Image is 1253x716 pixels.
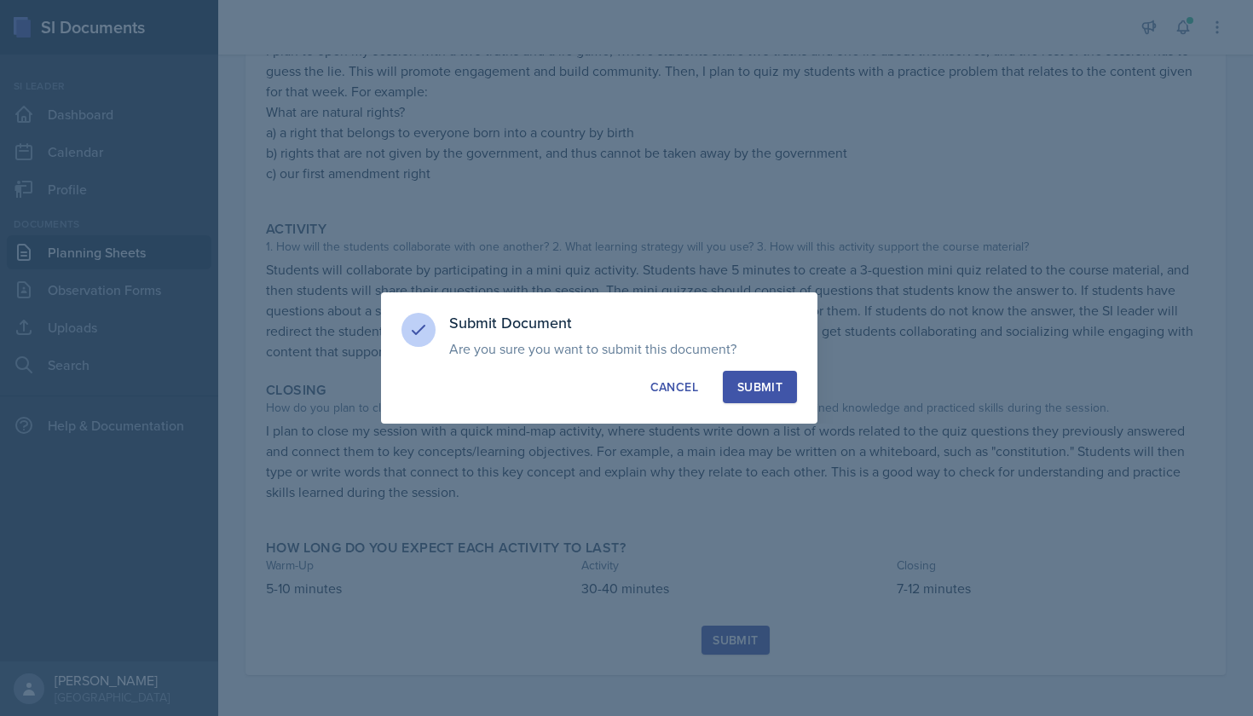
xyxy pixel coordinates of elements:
button: Submit [723,371,797,403]
div: Submit [737,378,782,396]
p: Are you sure you want to submit this document? [449,340,797,357]
div: Cancel [650,378,698,396]
h3: Submit Document [449,313,797,333]
button: Cancel [636,371,713,403]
